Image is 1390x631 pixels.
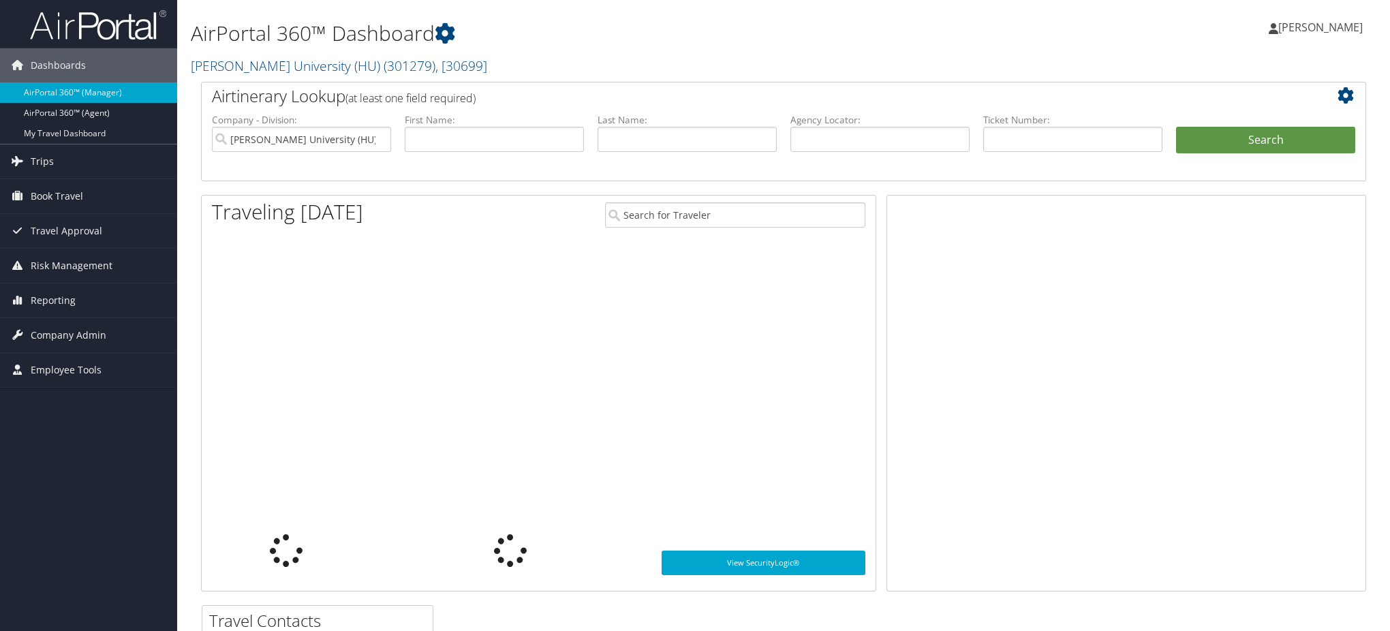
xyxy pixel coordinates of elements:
span: Trips [31,144,54,179]
span: Risk Management [31,249,112,283]
span: Employee Tools [31,353,102,387]
span: (at least one field required) [345,91,476,106]
input: Search for Traveler [605,202,865,228]
span: [PERSON_NAME] [1278,20,1363,35]
h1: Traveling [DATE] [212,198,363,226]
span: , [ 30699 ] [435,57,487,75]
label: Company - Division: [212,113,391,127]
label: Last Name: [598,113,777,127]
a: View SecurityLogic® [662,551,866,575]
a: [PERSON_NAME] University (HU) [191,57,487,75]
img: airportal-logo.png [30,9,166,41]
label: Agency Locator: [790,113,970,127]
h2: Airtinerary Lookup [212,84,1258,108]
span: Dashboards [31,48,86,82]
span: ( 301279 ) [384,57,435,75]
label: Ticket Number: [983,113,1162,127]
a: [PERSON_NAME] [1269,7,1376,48]
span: Travel Approval [31,214,102,248]
button: Search [1176,127,1355,154]
span: Reporting [31,283,76,318]
h1: AirPortal 360™ Dashboard [191,19,981,48]
span: Book Travel [31,179,83,213]
label: First Name: [405,113,584,127]
span: Company Admin [31,318,106,352]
